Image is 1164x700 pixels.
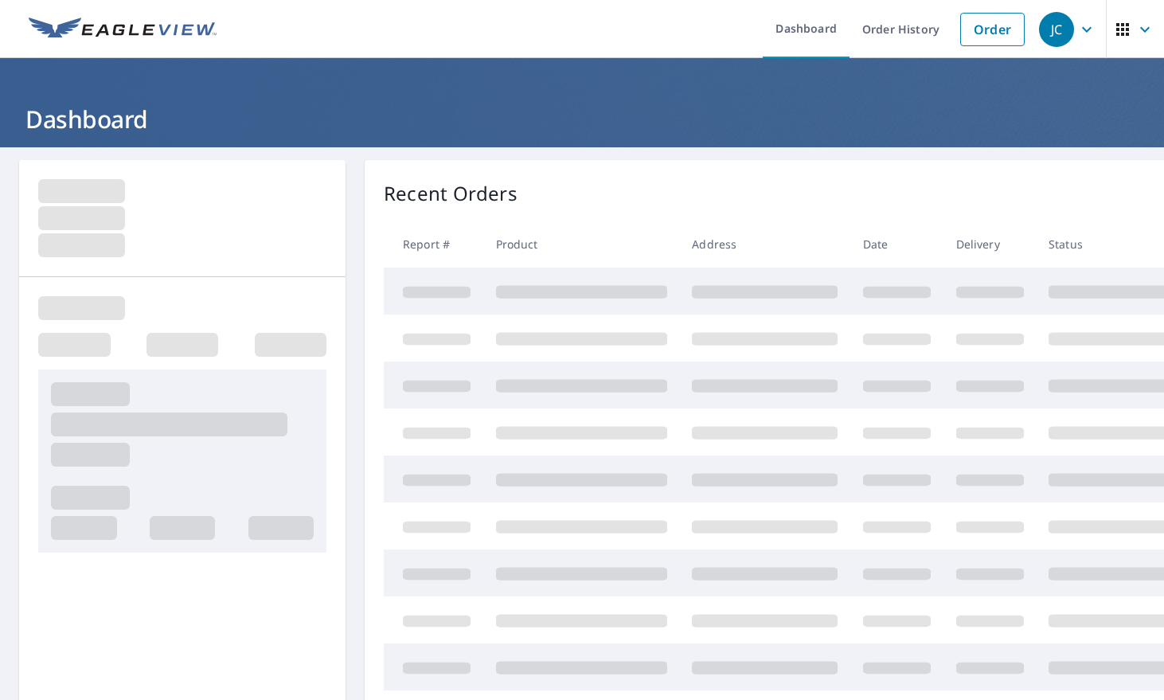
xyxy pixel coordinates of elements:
p: Recent Orders [384,179,518,208]
th: Product [483,221,680,268]
div: JC [1039,12,1074,47]
th: Report # [384,221,483,268]
a: Order [960,13,1025,46]
th: Address [679,221,850,268]
h1: Dashboard [19,103,1145,135]
th: Delivery [943,221,1037,268]
img: EV Logo [29,18,217,41]
th: Date [850,221,943,268]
